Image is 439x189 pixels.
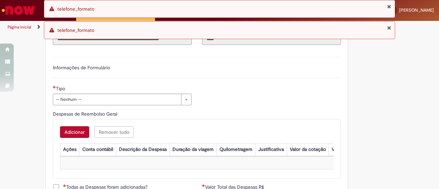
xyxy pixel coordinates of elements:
[56,85,67,92] span: Tipo
[57,27,94,33] span: telefone_formato
[216,143,255,156] th: Quilometragem
[169,143,216,156] th: Duração da viagem
[60,126,89,138] button: Add a row for Despesas de Reembolso Geral
[8,24,31,30] a: Página inicial
[399,7,434,13] span: [PERSON_NAME]
[387,4,391,9] button: Fechar Notificação
[53,64,110,71] label: Informações de Formulário
[63,184,66,187] span: Necessários
[287,143,329,156] th: Valor da cotação
[116,143,169,156] th: Descrição da Despesa
[57,6,94,12] span: telefone_formato
[56,94,178,105] span: -- Nenhum --
[79,143,116,156] th: Conta contábil
[5,21,287,34] ul: Trilhas de página
[1,3,36,17] img: ServiceNow
[53,86,56,88] span: Necessários
[329,143,365,156] th: Valor por Litro
[387,25,391,31] button: Fechar Notificação
[202,184,205,187] span: Necessários
[60,143,79,156] th: Ações
[255,143,287,156] th: Justificativa
[53,111,119,117] span: Despesas de Reembolso Geral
